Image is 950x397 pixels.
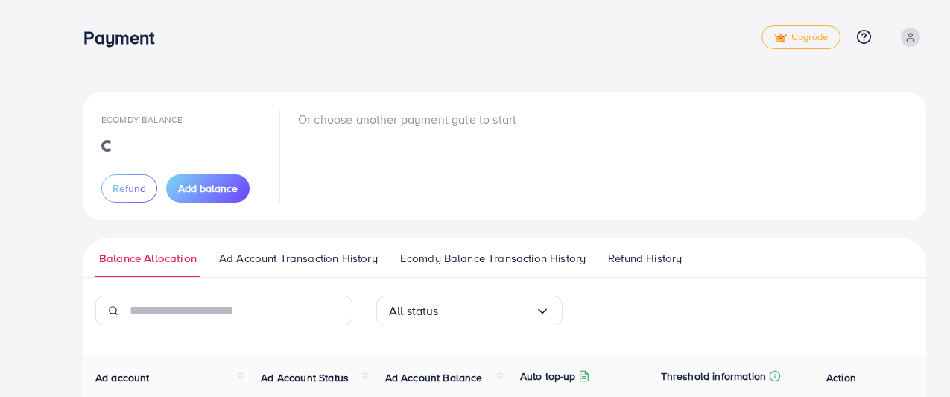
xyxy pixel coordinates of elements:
p: Threshold information [661,367,766,385]
span: Ad Account Status [261,370,349,385]
button: Add balance [166,174,250,203]
span: Add balance [178,181,238,196]
span: Ecomdy Balance [101,113,183,126]
h3: Payment [83,27,166,48]
span: Balance Allocation [99,250,197,267]
input: Search for option [439,299,535,323]
span: Refund History [608,250,682,267]
span: Ad Account Balance [385,370,483,385]
p: Or choose another payment gate to start [298,110,516,128]
span: Ad account [95,370,150,385]
span: Action [826,370,856,385]
span: Ecomdy Balance Transaction History [400,250,586,267]
p: Auto top-up [520,367,576,385]
div: Search for option [376,296,563,325]
a: tickUpgrade [761,25,840,49]
span: Ad Account Transaction History [219,250,378,267]
span: Upgrade [774,32,828,43]
img: tick [774,33,787,43]
span: All status [389,299,439,323]
span: Refund [113,181,146,196]
button: Refund [101,174,157,203]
